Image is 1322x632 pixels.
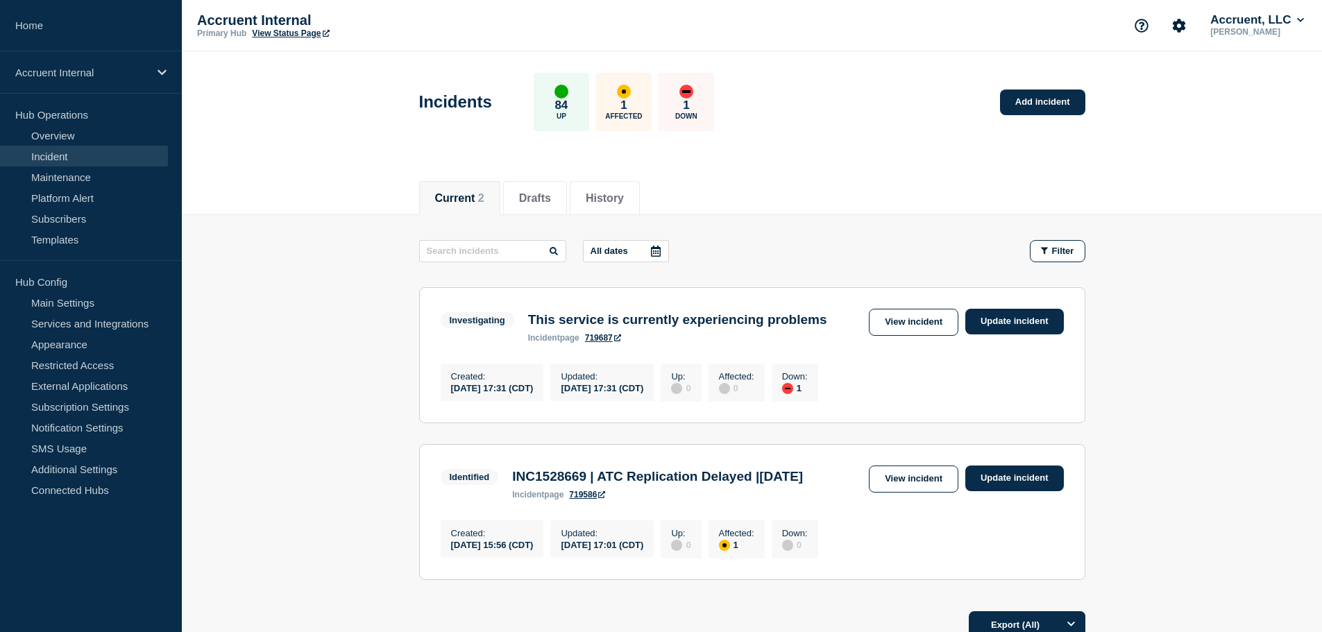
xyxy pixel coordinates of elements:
span: 2 [478,192,484,204]
h3: This service is currently experiencing problems [528,312,827,327]
div: 0 [782,538,808,551]
button: Filter [1030,240,1085,262]
p: Affected : [719,371,754,382]
p: Down : [782,528,808,538]
p: [PERSON_NAME] [1207,27,1307,37]
div: [DATE] 15:56 (CDT) [451,538,534,550]
div: up [554,85,568,99]
p: Primary Hub [197,28,246,38]
p: Up [557,112,566,120]
a: 719687 [585,333,621,343]
button: All dates [583,240,669,262]
a: View Status Page [252,28,329,38]
div: 0 [671,538,690,551]
p: Up : [671,371,690,382]
p: All dates [591,246,628,256]
p: Created : [451,371,534,382]
p: Updated : [561,371,643,382]
button: Current 2 [435,192,484,205]
div: disabled [671,540,682,551]
p: 1 [683,99,689,112]
div: [DATE] 17:31 (CDT) [451,382,534,393]
p: 84 [554,99,568,112]
h1: Incidents [419,92,492,112]
a: 719586 [569,490,605,499]
div: down [782,383,793,394]
p: Affected : [719,528,754,538]
div: 0 [719,382,754,394]
div: affected [719,540,730,551]
button: Support [1127,11,1156,40]
button: Drafts [519,192,551,205]
div: 1 [782,382,808,394]
a: Update incident [965,309,1064,334]
div: down [679,85,693,99]
div: disabled [719,383,730,394]
span: incident [528,333,560,343]
p: Down [675,112,697,120]
button: Account settings [1164,11,1194,40]
div: [DATE] 17:01 (CDT) [561,538,643,550]
h3: INC1528669 | ATC Replication Delayed |[DATE] [512,469,803,484]
p: Accruent Internal [197,12,475,28]
p: page [512,490,563,499]
div: 1 [719,538,754,551]
p: Updated : [561,528,643,538]
input: Search incidents [419,240,566,262]
div: affected [617,85,631,99]
p: page [528,333,579,343]
a: View incident [869,466,958,493]
p: Affected [605,112,642,120]
button: History [586,192,624,205]
button: Accruent, LLC [1207,13,1307,27]
div: disabled [782,540,793,551]
span: Identified [441,469,499,485]
a: View incident [869,309,958,336]
div: [DATE] 17:31 (CDT) [561,382,643,393]
p: Created : [451,528,534,538]
div: disabled [671,383,682,394]
p: Up : [671,528,690,538]
p: Down : [782,371,808,382]
span: incident [512,490,544,499]
div: 0 [671,382,690,394]
a: Update incident [965,466,1064,491]
span: Investigating [441,312,514,328]
p: 1 [620,99,627,112]
a: Add incident [1000,89,1085,115]
p: Accruent Internal [15,67,149,78]
span: Filter [1052,246,1074,256]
